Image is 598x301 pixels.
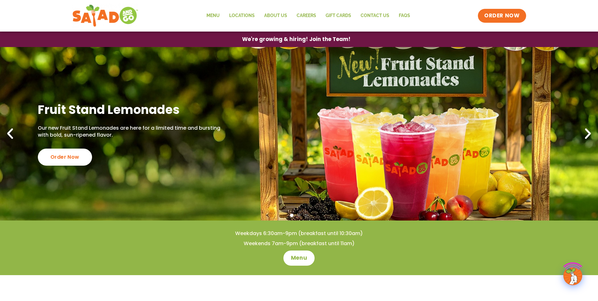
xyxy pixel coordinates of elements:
[321,9,356,23] a: GIFT CARDS
[202,9,415,23] nav: Menu
[478,9,526,23] a: ORDER NOW
[394,9,415,23] a: FAQs
[233,32,360,47] a: We're growing & hiring! Join the Team!
[224,9,259,23] a: Locations
[13,240,585,247] h4: Weekends 7am-9pm (breakfast until 11am)
[356,9,394,23] a: Contact Us
[72,3,139,28] img: new-SAG-logo-768×292
[3,127,17,141] div: Previous slide
[242,37,351,42] span: We're growing & hiring! Join the Team!
[283,251,315,266] a: Menu
[259,9,292,23] a: About Us
[305,214,308,217] span: Go to slide 3
[38,125,223,139] p: Our new Fruit Stand Lemonades are here for a limited time and bursting with bold, sun-ripened fla...
[581,127,595,141] div: Next slide
[38,102,223,117] h2: Fruit Stand Lemonades
[202,9,224,23] a: Menu
[38,149,92,166] div: Order Now
[290,214,293,217] span: Go to slide 1
[484,12,520,20] span: ORDER NOW
[13,230,585,237] h4: Weekdays 6:30am-9pm (breakfast until 10:30am)
[292,9,321,23] a: Careers
[291,254,307,262] span: Menu
[297,214,301,217] span: Go to slide 2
